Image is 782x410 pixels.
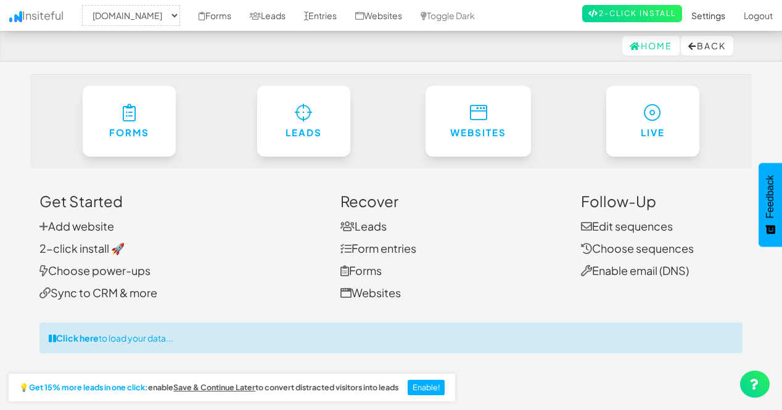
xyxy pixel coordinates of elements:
a: 2-click install 🚀 [39,241,125,255]
h3: Follow-Up [581,193,743,209]
a: Choose power-ups [39,263,150,277]
a: Live [606,86,700,157]
button: Enable! [408,380,445,396]
a: Choose sequences [581,241,694,255]
img: icon.png [9,11,22,22]
div: to load your data... [39,322,743,353]
button: Feedback - Show survey [759,163,782,247]
h2: 💡 enable to convert distracted visitors into leads [19,383,398,392]
a: Home [622,36,680,55]
a: 2-Click Install [582,5,682,22]
a: Websites [426,86,531,157]
h6: Leads [282,128,326,138]
a: Form entries [340,241,416,255]
span: Feedback [765,175,776,218]
u: Save & Continue Later [173,382,255,392]
h3: Get Started [39,193,322,209]
button: Back [681,36,733,55]
a: Websites [340,285,401,300]
a: Enable email (DNS) [581,263,689,277]
strong: Get 15% more leads in one click: [29,383,148,392]
a: Save & Continue Later [173,383,255,392]
strong: Click here [56,332,99,343]
h6: Forms [107,128,152,138]
a: Forms [83,86,176,157]
a: Sync to CRM & more [39,285,157,300]
a: Forms [340,263,382,277]
a: Leads [257,86,351,157]
h6: Websites [450,128,506,138]
h6: Live [631,128,675,138]
a: Leads [340,219,387,233]
h3: Recover [340,193,562,209]
a: Edit sequences [581,219,673,233]
a: Add website [39,219,114,233]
